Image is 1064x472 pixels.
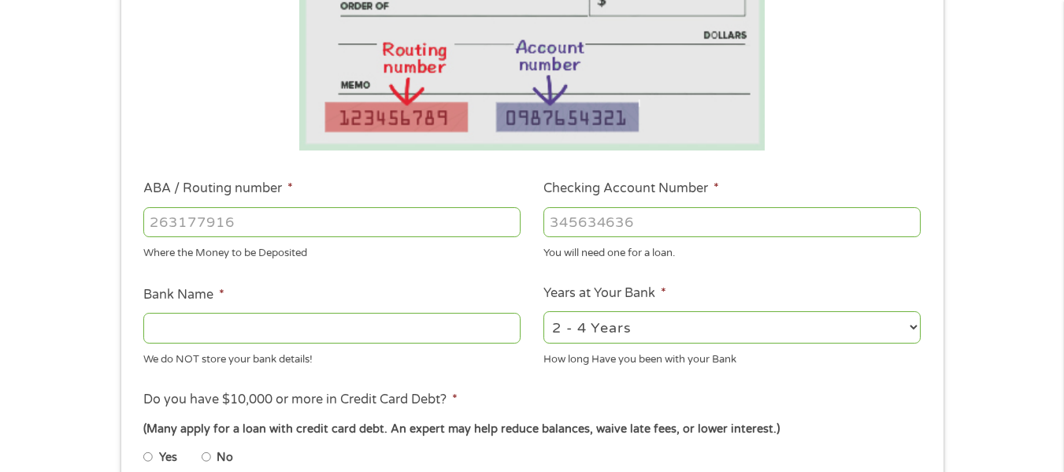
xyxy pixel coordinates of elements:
[143,240,521,262] div: Where the Money to be Deposited
[543,346,921,367] div: How long Have you been with your Bank
[143,421,920,438] div: (Many apply for a loan with credit card debt. An expert may help reduce balances, waive late fees...
[143,287,224,303] label: Bank Name
[543,180,719,197] label: Checking Account Number
[143,346,521,367] div: We do NOT store your bank details!
[143,207,521,237] input: 263177916
[543,207,921,237] input: 345634636
[143,180,293,197] label: ABA / Routing number
[543,285,666,302] label: Years at Your Bank
[159,449,177,466] label: Yes
[217,449,233,466] label: No
[143,392,458,408] label: Do you have $10,000 or more in Credit Card Debt?
[543,240,921,262] div: You will need one for a loan.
